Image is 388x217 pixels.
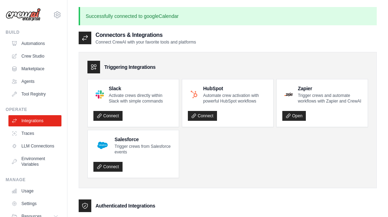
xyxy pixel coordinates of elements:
h3: Triggering Integrations [104,64,156,71]
p: Automate crew activation with powerful HubSpot workflows [203,93,268,104]
a: Tool Registry [8,88,61,100]
a: Usage [8,185,61,197]
a: Agents [8,76,61,87]
h3: Authenticated Integrations [96,202,155,209]
a: Traces [8,128,61,139]
p: Trigger crews and automate workflows with Zapier and CrewAI [298,93,362,104]
p: Activate crews directly within Slack with simple commands [109,93,173,104]
h4: Slack [109,85,173,92]
h4: HubSpot [203,85,268,92]
a: Settings [8,198,61,209]
p: Connect CrewAI with your favorite tools and platforms [96,39,196,45]
h4: Salesforce [114,136,173,143]
img: Zapier Logo [284,92,293,97]
h2: Connectors & Integrations [96,31,196,39]
div: Operate [6,107,61,112]
img: Slack Logo [96,90,104,99]
a: Connect [93,162,123,172]
a: Open [282,111,306,121]
a: Integrations [8,115,61,126]
a: LLM Connections [8,140,61,152]
a: Automations [8,38,61,49]
div: Manage [6,177,61,183]
img: HubSpot Logo [190,90,198,98]
p: Trigger crews from Salesforce events [114,144,173,155]
p: Successfully connected to googleCalendar [79,7,377,25]
img: Logo [6,8,41,21]
div: Build [6,29,61,35]
a: Crew Studio [8,51,61,62]
img: Salesforce Logo [96,138,110,152]
a: Connect [188,111,217,121]
a: Marketplace [8,63,61,74]
a: Environment Variables [8,153,61,170]
a: Connect [93,111,123,121]
h4: Zapier [298,85,362,92]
